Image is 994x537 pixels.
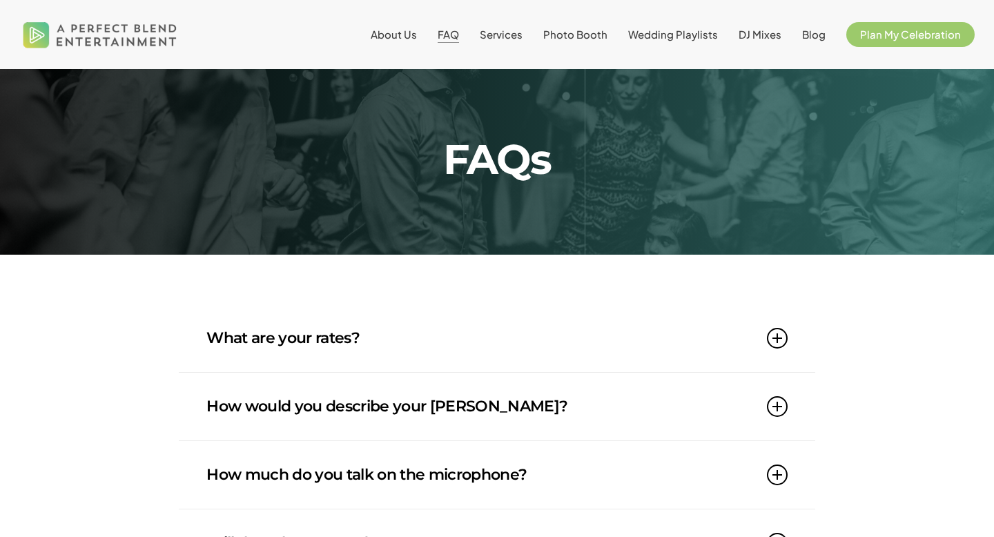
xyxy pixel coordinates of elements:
[206,304,788,372] a: What are your rates?
[739,28,781,41] span: DJ Mixes
[739,29,781,40] a: DJ Mixes
[438,28,459,41] span: FAQ
[543,28,607,41] span: Photo Booth
[846,29,975,40] a: Plan My Celebration
[480,28,523,41] span: Services
[480,29,523,40] a: Services
[628,29,718,40] a: Wedding Playlists
[206,441,788,509] a: How much do you talk on the microphone?
[543,29,607,40] a: Photo Booth
[802,28,826,41] span: Blog
[199,139,795,180] h2: FAQs
[206,373,788,440] a: How would you describe your [PERSON_NAME]?
[438,29,459,40] a: FAQ
[628,28,718,41] span: Wedding Playlists
[371,29,417,40] a: About Us
[802,29,826,40] a: Blog
[19,10,181,59] img: A Perfect Blend Entertainment
[860,28,961,41] span: Plan My Celebration
[371,28,417,41] span: About Us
